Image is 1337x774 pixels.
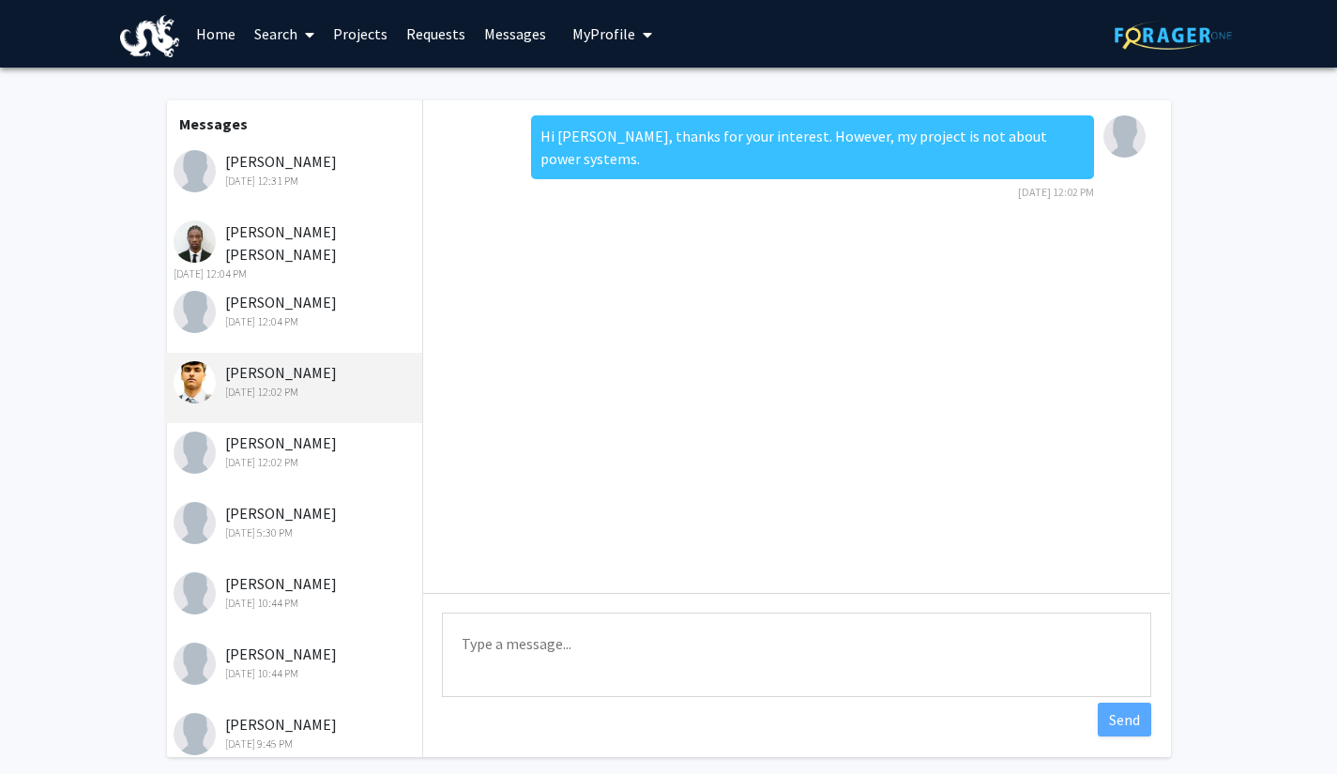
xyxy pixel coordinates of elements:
div: [DATE] 12:31 PM [174,173,418,190]
img: Lynda Lam [174,643,216,685]
div: [PERSON_NAME] [174,713,418,752]
a: Home [187,1,245,67]
div: [DATE] 12:02 PM [174,384,418,401]
img: Clive Murungi [174,713,216,755]
img: Zhiwei Chen [1103,115,1146,158]
textarea: Message [442,613,1151,697]
img: Drexel University Logo [120,15,180,57]
span: [DATE] 12:02 PM [1018,185,1094,199]
div: [PERSON_NAME] [174,502,418,541]
div: [PERSON_NAME] [174,643,418,682]
img: Casey Lee [174,291,216,333]
button: Send [1098,703,1151,736]
div: [PERSON_NAME] [174,572,418,612]
img: Siya Shah [174,432,216,474]
img: ForagerOne Logo [1115,21,1232,50]
iframe: Chat [14,690,80,760]
div: [DATE] 12:04 PM [174,313,418,330]
img: Yash Singh [174,361,216,403]
img: Aarya Pradeepkumar [174,502,216,544]
a: Requests [397,1,475,67]
b: Messages [179,114,248,133]
img: Lina Lin [174,572,216,615]
div: [DATE] 10:44 PM [174,665,418,682]
img: Kamal Skeete Ridley [174,220,216,263]
img: Nilansh Gupta [174,150,216,192]
div: [DATE] 12:04 PM [174,266,418,282]
div: [DATE] 9:45 PM [174,736,418,752]
div: [DATE] 10:44 PM [174,595,418,612]
div: Hi [PERSON_NAME], thanks for your interest. However, my project is not about power systems. [531,115,1094,179]
a: Projects [324,1,397,67]
div: [PERSON_NAME] [174,361,418,401]
div: [DATE] 12:02 PM [174,454,418,471]
div: [PERSON_NAME] [174,432,418,471]
a: Search [245,1,324,67]
span: My Profile [572,24,635,43]
div: [DATE] 5:30 PM [174,524,418,541]
div: [PERSON_NAME] [174,150,418,190]
div: [PERSON_NAME] [PERSON_NAME] [174,220,418,282]
div: [PERSON_NAME] [174,291,418,330]
a: Messages [475,1,555,67]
